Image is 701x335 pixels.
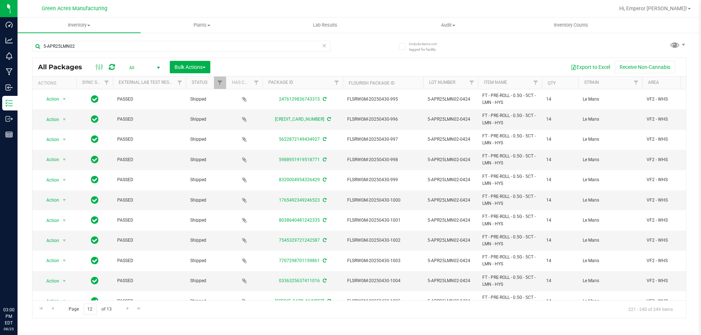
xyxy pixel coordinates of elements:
span: In Sync [91,195,99,205]
a: 7545329721242587 [279,238,320,243]
span: VF2 - WHS [647,136,693,143]
span: 5-APR25LMN02-0424 [428,217,474,224]
span: select [60,94,69,104]
th: Has COA [226,77,263,89]
span: In Sync [91,175,99,185]
a: 8320004954326429 [279,177,320,182]
span: select [60,114,69,125]
span: Shipped [190,176,222,183]
span: Action [40,296,60,306]
span: 14 [546,217,574,224]
a: Strain [584,80,599,85]
a: Filter [214,77,226,89]
span: In Sync [91,296,99,306]
span: Hi, Emperor [PERSON_NAME]! [619,5,687,11]
span: FT - PRE-ROLL - 0.5G - 5CT - LMN - HYS [482,112,537,126]
span: select [60,296,69,306]
a: Area [648,80,659,85]
span: FT - PRE-ROLL - 0.5G - 5CT - LMN - HYS [482,294,537,308]
a: Item Name [484,80,507,85]
a: Filter [466,77,478,89]
span: All Packages [38,63,89,71]
span: 5-APR25LMN02-0424 [428,156,474,163]
span: FLSRWGM-20250430-1000 [347,197,419,204]
span: In Sync [91,215,99,225]
span: Shipped [190,197,222,204]
a: Inventory Counts [510,17,633,33]
span: FT - PRE-ROLL - 0.5G - 5CT - LMN - HYS [482,193,537,207]
span: Shipped [190,237,222,244]
span: Le Mans [583,217,638,224]
span: 5-APR25LMN02-0424 [428,257,474,264]
a: Lot Number [429,80,455,85]
span: 14 [546,277,574,284]
span: PASSED [117,298,181,305]
inline-svg: Manufacturing [5,68,13,75]
a: 0336325637411016 [279,278,320,283]
span: Shipped [190,116,222,123]
span: FLSRWGM-20250430-995 [347,96,419,103]
span: VF2 - WHS [647,237,693,244]
span: In Sync [91,276,99,286]
a: Go to the first page [36,304,46,313]
span: In Sync [91,114,99,124]
span: FLSRWGM-20250430-999 [347,176,419,183]
span: Sync from Compliance System [322,97,326,102]
span: FT - PRE-ROLL - 0.5G - 5CT - LMN - HYS [482,254,537,268]
a: Filter [101,77,113,89]
span: PASSED [117,217,181,224]
span: PASSED [117,176,181,183]
span: FT - PRE-ROLL - 0.5G - 5CT - LMN - HYS [482,173,537,187]
span: FT - PRE-ROLL - 0.5G - 5CT - LMN - HYS [482,133,537,147]
span: 14 [546,136,574,143]
span: Lab Results [303,22,347,28]
span: Action [40,155,60,165]
iframe: Resource center unread badge [22,276,30,284]
a: Flourish Package ID [349,81,395,86]
a: Go to the previous page [47,304,58,313]
span: Action [40,195,60,205]
a: Sync Status [82,80,110,85]
span: Sync from Compliance System [322,177,326,182]
span: FT - PRE-ROLL - 0.5G - 5CT - LMN - HYS [482,274,537,288]
a: 7707298701159861 [279,258,320,263]
a: Package ID [268,80,293,85]
span: PASSED [117,96,181,103]
span: VF2 - WHS [647,176,693,183]
a: Filter [331,77,343,89]
span: VF2 - WHS [647,116,693,123]
span: 5-APR25LMN02-0424 [428,298,474,305]
span: PASSED [117,156,181,163]
span: Action [40,175,60,185]
span: Action [40,215,60,226]
span: VF2 - WHS [647,197,693,204]
input: Search Package ID, Item Name, SKU, Lot or Part Number... [32,41,330,52]
span: Action [40,256,60,266]
a: Go to the next page [122,304,133,313]
inline-svg: Outbound [5,115,13,122]
span: PASSED [117,257,181,264]
span: Clear [322,41,327,50]
span: FLSRWGM-20250430-1001 [347,217,419,224]
span: 5-APR25LMN02-0424 [428,197,474,204]
button: Bulk Actions [170,61,210,73]
span: FLSRWGM-20250430-1004 [347,277,419,284]
span: VF2 - WHS [647,277,693,284]
span: FLSRWGM-20250430-998 [347,156,419,163]
span: Action [40,114,60,125]
span: select [60,215,69,226]
p: 03:00 PM EDT [3,307,14,326]
span: Le Mans [583,277,638,284]
button: Receive Non-Cannabis [615,61,675,73]
span: FT - PRE-ROLL - 0.5G - 5CT - LMN - HYS [482,234,537,248]
a: Lab Results [264,17,387,33]
inline-svg: Dashboard [5,21,13,28]
span: Sync from Compliance System [322,157,326,162]
a: Qty [548,81,556,86]
span: Plants [141,22,263,28]
span: Le Mans [583,237,638,244]
span: Shipped [190,96,222,103]
iframe: Resource center [7,277,29,299]
span: 221 - 240 of 249 items [623,304,679,315]
span: 5-APR25LMN02-0424 [428,136,474,143]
